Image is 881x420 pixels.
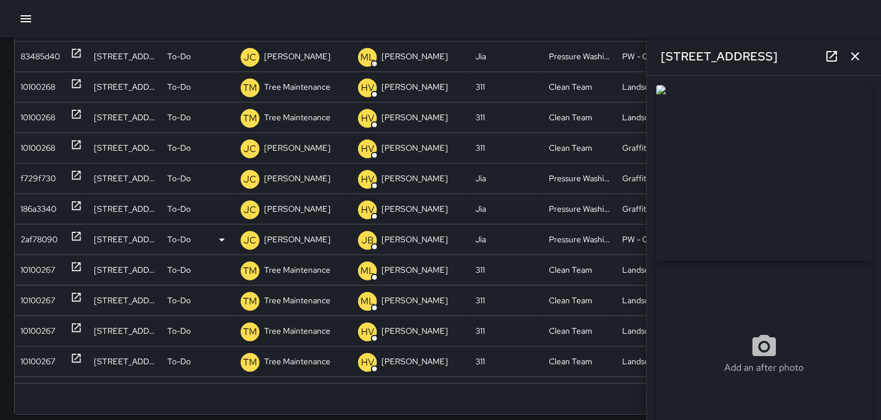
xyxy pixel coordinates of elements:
div: 1286 Mission Street [88,224,161,255]
p: [PERSON_NAME] [382,316,448,346]
div: 311 [470,316,543,346]
div: Clean Team [543,133,616,163]
div: 10100268 [21,72,55,102]
p: ML [360,294,374,309]
p: To-Do [167,316,191,346]
div: PW - Quick Wash [616,41,690,72]
div: 444 Tehama Street [88,346,161,377]
div: Landscaping (DG & Weeds) [616,102,690,133]
div: Clean Team [543,102,616,133]
p: ML [360,264,374,278]
div: Clean Team [543,72,616,102]
p: TM [243,355,257,370]
div: Pressure Washing [543,41,616,72]
div: 10100267 [21,347,55,377]
div: Jia [470,41,543,72]
div: Landscaping (DG & Weeds) [616,316,690,346]
div: Clean Team [543,377,616,407]
p: TM [243,294,257,309]
p: [PERSON_NAME] [382,347,448,377]
div: 311 [470,377,543,407]
p: To-Do [167,72,191,102]
p: TM [243,325,257,339]
p: [PERSON_NAME] [382,42,448,72]
div: 993 Mission Street [88,133,161,163]
div: 10100267 [21,377,55,407]
p: [PERSON_NAME] [264,133,330,163]
p: HV [361,355,374,370]
div: 10100268 [21,133,55,163]
div: PW - Quick Wash [616,224,690,255]
div: 311 [470,133,543,163]
p: HV [361,111,374,126]
p: [PERSON_NAME] [382,377,448,407]
p: [PERSON_NAME] [264,42,330,72]
div: 311 [470,102,543,133]
div: Landscaping (DG & Weeds) [616,285,690,316]
div: Graffiti - Public [616,194,690,224]
div: 10100267 [21,316,55,346]
p: Tree Maintenance [264,103,330,133]
p: [PERSON_NAME] [264,164,330,194]
div: 83485d40 [21,42,60,72]
div: 10100268 [21,103,55,133]
p: HV [361,203,374,217]
p: [PERSON_NAME] [382,103,448,133]
div: Jia [470,194,543,224]
p: TM [243,264,257,278]
div: 311 [470,72,543,102]
p: [PERSON_NAME] [264,225,330,255]
p: ML [360,50,374,65]
p: [PERSON_NAME] [382,194,448,224]
div: Landscaping (DG & Weeds) [616,72,690,102]
p: HV [361,325,374,339]
div: Jia [470,163,543,194]
p: To-Do [167,377,191,407]
div: 12 6th Street [88,194,161,224]
p: HV [361,172,374,187]
p: [PERSON_NAME] [382,72,448,102]
div: Landscaping (DG & Weeds) [616,377,690,407]
div: 88 5th Street [88,41,161,72]
p: JC [244,203,256,217]
p: [PERSON_NAME] [264,194,330,224]
div: 311 [470,255,543,285]
p: [PERSON_NAME] [382,133,448,163]
div: 2af78090 [21,225,58,255]
p: To-Do [167,164,191,194]
p: Tree Maintenance [264,347,330,377]
div: Pressure Washing [543,163,616,194]
p: HV [361,81,374,95]
p: [PERSON_NAME] [382,225,448,255]
div: Clean Team [543,285,616,316]
div: 186a3340 [21,194,56,224]
div: 311 [470,285,543,316]
p: To-Do [167,103,191,133]
div: 1284 Mission Street [88,255,161,285]
p: [PERSON_NAME] [382,286,448,316]
p: To-Do [167,255,191,285]
div: Clean Team [543,316,616,346]
div: Landscaping (DG & Weeds) [616,255,690,285]
div: 10100267 [21,286,55,316]
p: [PERSON_NAME] [382,164,448,194]
p: To-Do [167,194,191,224]
div: 537 Jessie Street [88,377,161,407]
div: 1111 Mission Street [88,163,161,194]
p: To-Do [167,42,191,72]
p: Tree Maintenance [264,316,330,346]
p: JC [244,142,256,156]
p: TM [243,81,257,95]
div: f729f730 [21,164,56,194]
p: [PERSON_NAME] [382,255,448,285]
div: 10100267 [21,255,55,285]
p: JB [362,233,374,248]
div: 479 Natoma Street [88,72,161,102]
p: JC [244,50,256,65]
div: Pressure Washing [543,194,616,224]
div: 1065 Mission Street [88,316,161,346]
div: Graffiti - Private [616,133,690,163]
div: 580 Minna Street [88,285,161,316]
p: To-Do [167,225,191,255]
p: To-Do [167,286,191,316]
